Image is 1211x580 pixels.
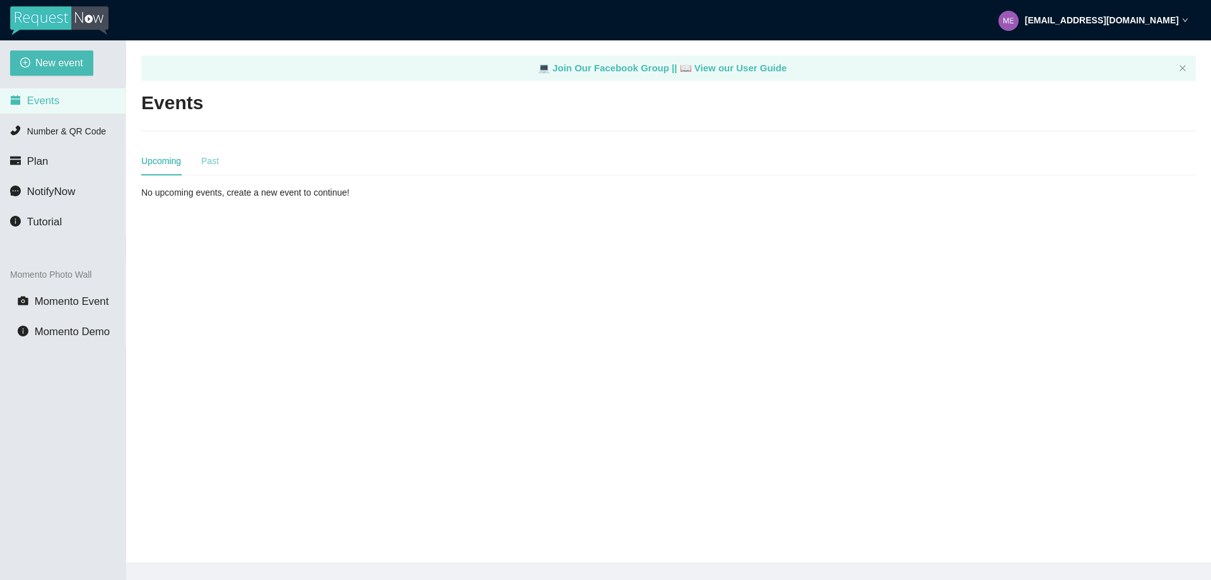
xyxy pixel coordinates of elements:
[18,326,28,336] span: info-circle
[1182,17,1188,23] span: down
[141,154,181,168] div: Upcoming
[10,95,21,105] span: calendar
[141,186,486,199] div: No upcoming events, create a new event to continue!
[1179,64,1186,73] button: close
[27,126,106,136] span: Number & QR Code
[10,125,21,136] span: phone
[35,55,83,71] span: New event
[538,62,680,73] a: laptop Join Our Facebook Group ||
[10,216,21,227] span: info-circle
[27,155,49,167] span: Plan
[10,6,108,35] img: RequestNow
[20,57,30,69] span: plus-circle
[1025,15,1179,25] strong: [EMAIL_ADDRESS][DOMAIN_NAME]
[201,154,219,168] div: Past
[27,186,75,198] span: NotifyNow
[538,62,550,73] span: laptop
[35,326,110,338] span: Momento Demo
[680,62,787,73] a: laptop View our User Guide
[10,50,93,76] button: plus-circleNew event
[18,295,28,306] span: camera
[35,295,109,307] span: Momento Event
[27,216,62,228] span: Tutorial
[1179,64,1186,72] span: close
[998,11,1019,31] img: 857ddd2fa6698a26fa621b10566aaef6
[141,90,203,116] h2: Events
[27,95,59,107] span: Events
[680,62,692,73] span: laptop
[10,155,21,166] span: credit-card
[10,186,21,196] span: message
